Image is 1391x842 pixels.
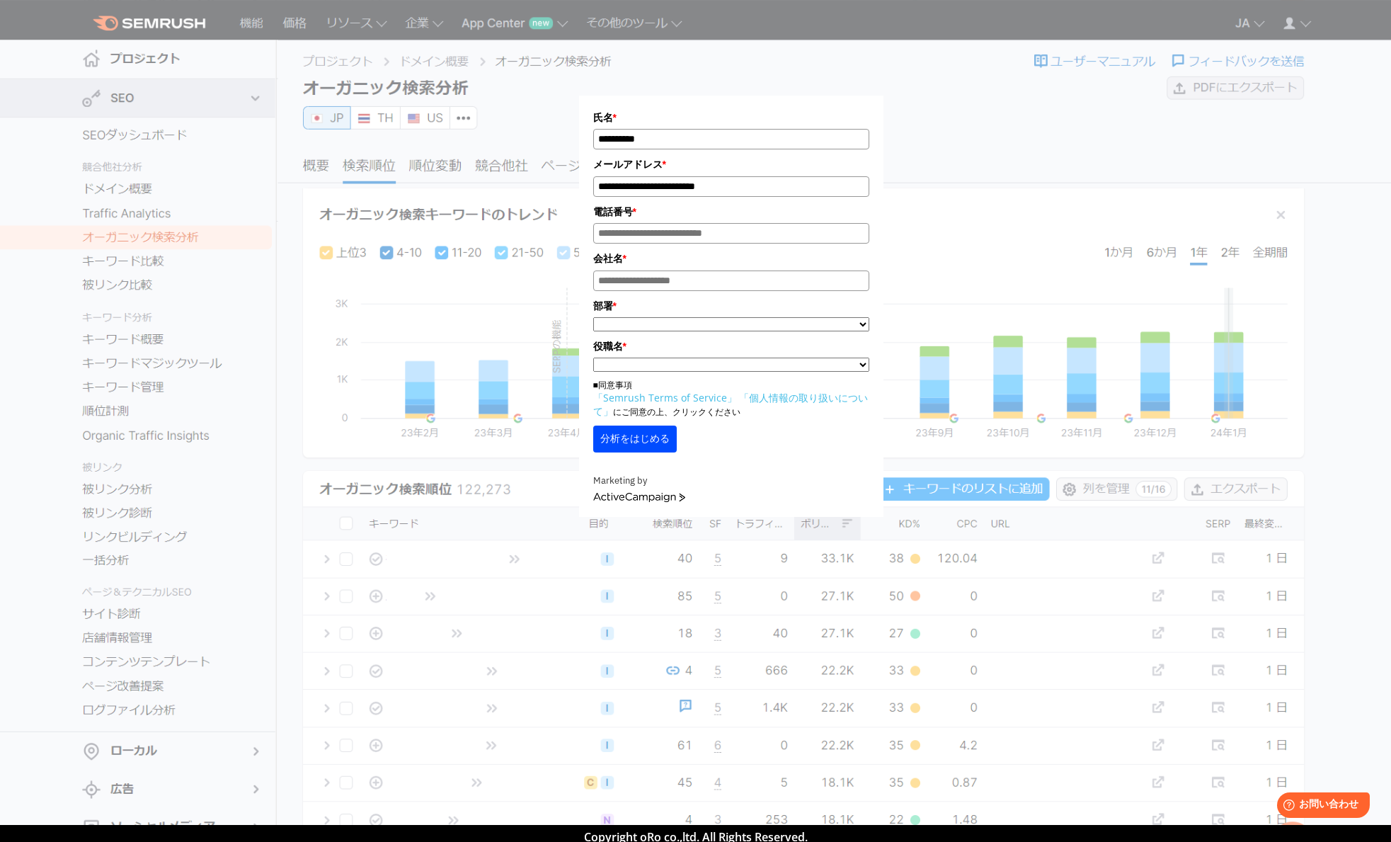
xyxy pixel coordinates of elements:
[593,391,737,404] a: 「Semrush Terms of Service」
[1265,787,1375,826] iframe: Help widget launcher
[593,204,869,220] label: 電話番号
[593,338,869,354] label: 役職名
[593,426,677,453] button: 分析をはじめる
[593,474,869,489] div: Marketing by
[593,391,868,418] a: 「個人情報の取り扱いについて」
[593,110,869,125] label: 氏名
[593,379,869,419] p: ■同意事項 にご同意の上、クリックください
[593,157,869,172] label: メールアドレス
[593,298,869,314] label: 部署
[593,251,869,266] label: 会社名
